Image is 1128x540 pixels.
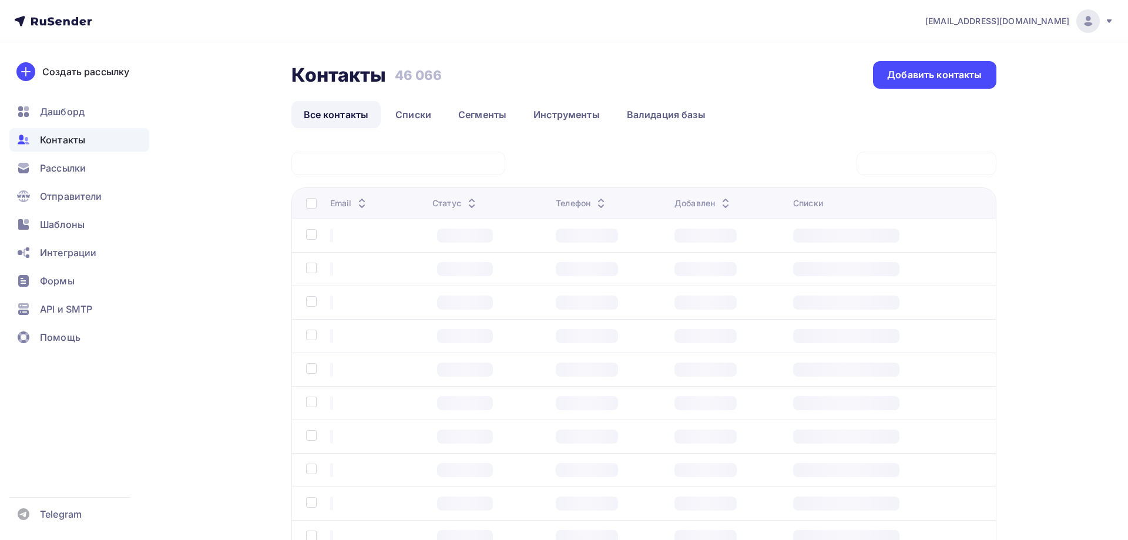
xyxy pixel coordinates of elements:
a: Шаблоны [9,213,149,236]
a: Сегменты [446,101,519,128]
div: Добавлен [674,197,733,209]
a: Рассылки [9,156,149,180]
div: Статус [432,197,479,209]
a: [EMAIL_ADDRESS][DOMAIN_NAME] [925,9,1114,33]
span: Формы [40,274,75,288]
span: Шаблоны [40,217,85,232]
div: Создать рассылку [42,65,129,79]
a: Валидация базы [615,101,718,128]
div: Добавить контакты [887,68,982,82]
span: Контакты [40,133,85,147]
span: [EMAIL_ADDRESS][DOMAIN_NAME] [925,15,1069,27]
div: Телефон [556,197,608,209]
div: Email [330,197,370,209]
a: Все контакты [291,101,381,128]
span: Telegram [40,507,82,521]
a: Дашборд [9,100,149,123]
span: Помощь [40,330,80,344]
a: Формы [9,269,149,293]
h3: 46 066 [395,67,442,83]
h2: Контакты [291,63,387,87]
div: Списки [793,197,823,209]
a: Списки [383,101,444,128]
span: Дашборд [40,105,85,119]
span: API и SMTP [40,302,92,316]
span: Рассылки [40,161,86,175]
span: Отправители [40,189,102,203]
a: Отправители [9,185,149,208]
a: Инструменты [521,101,612,128]
a: Контакты [9,128,149,152]
span: Интеграции [40,246,96,260]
